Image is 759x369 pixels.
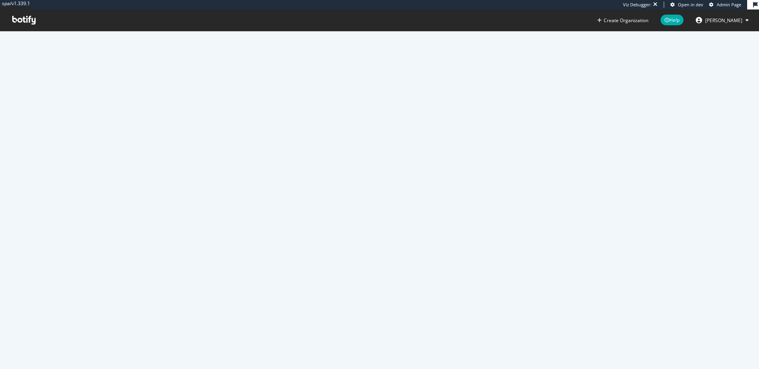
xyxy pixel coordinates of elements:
[689,14,755,26] button: [PERSON_NAME]
[670,2,703,8] a: Open in dev
[623,2,651,8] div: Viz Debugger:
[705,17,742,24] span: eric
[597,17,649,24] button: Create Organization
[717,2,741,8] span: Admin Page
[678,2,703,8] span: Open in dev
[709,2,741,8] a: Admin Page
[661,15,683,25] span: Help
